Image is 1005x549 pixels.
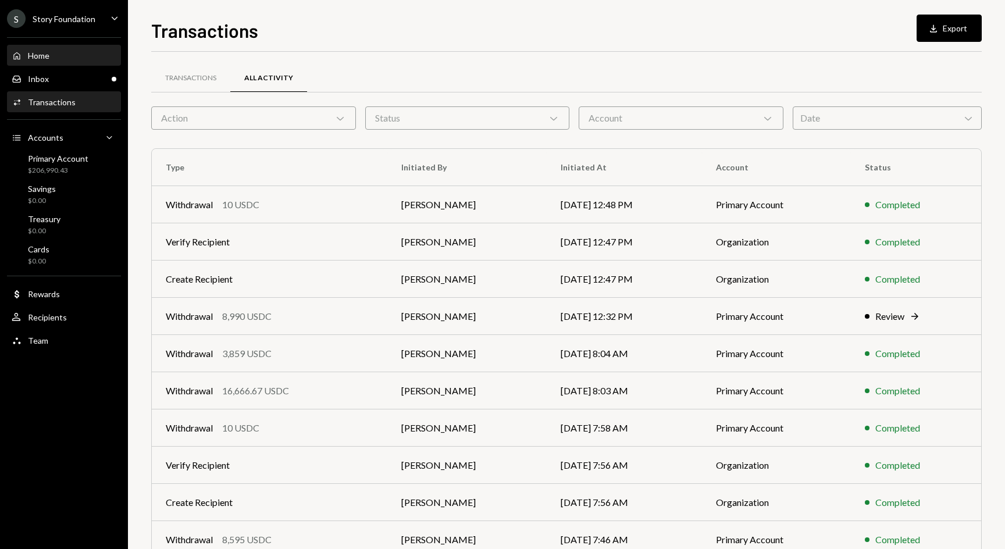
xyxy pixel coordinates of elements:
td: [PERSON_NAME] [387,447,547,484]
td: [PERSON_NAME] [387,298,547,335]
div: Completed [875,533,920,547]
div: All Activity [244,73,293,83]
a: Accounts [7,127,121,148]
td: [PERSON_NAME] [387,335,547,372]
td: Primary Account [702,186,850,223]
th: Initiated By [387,149,547,186]
td: [DATE] 12:47 PM [547,261,703,298]
div: Withdrawal [166,309,213,323]
td: Primary Account [702,298,850,335]
td: [PERSON_NAME] [387,261,547,298]
div: Completed [875,384,920,398]
div: Savings [28,184,56,194]
div: Completed [875,235,920,249]
td: [DATE] 7:58 AM [547,409,703,447]
div: Action [151,106,356,130]
div: Transactions [165,73,216,83]
div: Transactions [28,97,76,107]
div: S [7,9,26,28]
div: 10 USDC [222,421,259,435]
td: Verify Recipient [152,447,387,484]
a: Inbox [7,68,121,89]
div: Story Foundation [33,14,95,24]
td: [DATE] 7:56 AM [547,484,703,521]
div: Inbox [28,74,49,84]
div: Completed [875,347,920,361]
a: Savings$0.00 [7,180,121,208]
div: Completed [875,458,920,472]
td: [PERSON_NAME] [387,186,547,223]
td: [PERSON_NAME] [387,223,547,261]
div: Completed [875,421,920,435]
div: Withdrawal [166,421,213,435]
td: Organization [702,484,850,521]
div: $0.00 [28,256,49,266]
td: [PERSON_NAME] [387,409,547,447]
a: Cards$0.00 [7,241,121,269]
div: Accounts [28,133,63,142]
div: Completed [875,495,920,509]
div: Cards [28,244,49,254]
td: [DATE] 7:56 AM [547,447,703,484]
div: Rewards [28,289,60,299]
div: Status [365,106,570,130]
td: Verify Recipient [152,223,387,261]
div: Date [793,106,982,130]
td: [PERSON_NAME] [387,372,547,409]
div: Withdrawal [166,533,213,547]
div: Withdrawal [166,198,213,212]
div: Team [28,336,48,345]
div: $0.00 [28,226,60,236]
td: Organization [702,447,850,484]
div: Completed [875,198,920,212]
td: [DATE] 8:04 AM [547,335,703,372]
div: 8,595 USDC [222,533,272,547]
div: 8,990 USDC [222,309,272,323]
div: Completed [875,272,920,286]
div: 16,666.67 USDC [222,384,289,398]
a: Team [7,330,121,351]
div: $0.00 [28,196,56,206]
div: Withdrawal [166,384,213,398]
a: Home [7,45,121,66]
a: Transactions [151,63,230,93]
button: Export [917,15,982,42]
td: [DATE] 8:03 AM [547,372,703,409]
h1: Transactions [151,19,258,42]
td: Organization [702,261,850,298]
td: [DATE] 12:32 PM [547,298,703,335]
div: Treasury [28,214,60,224]
td: Primary Account [702,335,850,372]
td: [DATE] 12:48 PM [547,186,703,223]
a: Rewards [7,283,121,304]
th: Initiated At [547,149,703,186]
a: All Activity [230,63,307,93]
div: Account [579,106,783,130]
div: Review [875,309,904,323]
th: Status [851,149,981,186]
th: Account [702,149,850,186]
td: [DATE] 12:47 PM [547,223,703,261]
td: Create Recipient [152,261,387,298]
td: Primary Account [702,372,850,409]
td: Create Recipient [152,484,387,521]
div: $206,990.43 [28,166,88,176]
th: Type [152,149,387,186]
a: Treasury$0.00 [7,211,121,238]
a: Primary Account$206,990.43 [7,150,121,178]
div: Withdrawal [166,347,213,361]
a: Recipients [7,306,121,327]
div: Home [28,51,49,60]
a: Transactions [7,91,121,112]
div: Primary Account [28,154,88,163]
td: Organization [702,223,850,261]
div: 3,859 USDC [222,347,272,361]
div: Recipients [28,312,67,322]
td: Primary Account [702,409,850,447]
div: 10 USDC [222,198,259,212]
td: [PERSON_NAME] [387,484,547,521]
